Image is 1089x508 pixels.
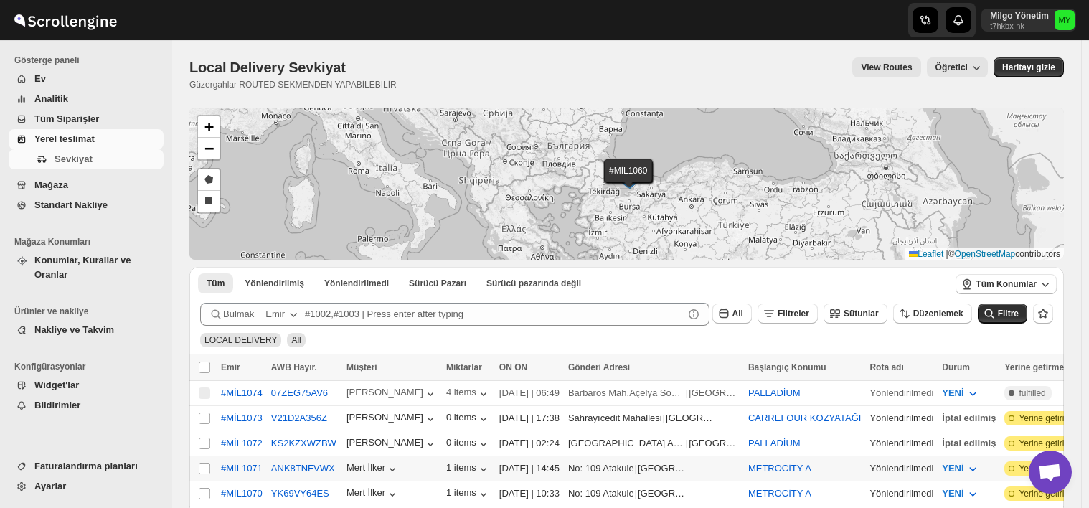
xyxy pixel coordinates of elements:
[568,486,634,501] div: No: 109 Atakule
[446,412,491,426] div: 0 items
[748,387,801,398] button: PALLADİUM
[824,304,887,324] button: Sütunlar
[1055,10,1075,30] span: Milgo Yönetim
[271,488,329,499] button: YK69VY64ES
[869,486,933,501] div: Yönlendirilmedi
[9,109,164,129] button: Tüm Siparişler
[9,149,164,169] button: Sevkiyat
[271,463,335,474] button: ANK8TNFVWX
[568,436,685,451] div: [GEOGRAPHIC_DATA] Açelya Sokak Ağaoğlu Moontown Sitesi A1-2 Blok D:8
[568,386,740,400] div: |
[909,249,943,259] a: Leaflet
[869,362,903,372] span: Rota adı
[305,303,684,326] input: #1002,#1003 | Press enter after typing
[34,179,68,190] span: Mağaza
[869,461,933,476] div: Yönlendirilmedi
[245,278,304,289] span: Yönlendirilmiş
[933,382,988,405] button: YENİ
[869,411,933,425] div: Yönlendirilmedi
[14,361,165,372] span: Konfigürasyonlar
[198,191,220,212] a: Draw a rectangle
[9,476,164,497] button: Ayarlar
[619,173,641,189] img: Marker
[976,278,1037,290] span: Tüm Konumlar
[861,62,912,73] span: View Routes
[998,309,1019,319] span: Filtre
[638,461,689,476] div: [GEOGRAPHIC_DATA]
[9,375,164,395] button: Widget'lar
[1029,451,1072,494] div: Açık sohbet
[221,362,240,372] span: Emir
[568,486,740,501] div: |
[446,387,491,401] div: 4 items
[9,69,164,89] button: Ev
[499,486,560,501] div: [DATE] | 10:33
[990,22,1049,30] p: t7hkbx-nk
[499,411,560,425] div: [DATE] | 17:38
[499,436,560,451] div: [DATE] | 02:24
[568,362,630,372] span: Gönderi Adresi
[913,309,963,319] span: Düzenlemek
[942,463,963,474] span: YENİ
[221,463,263,474] button: #MİL1071
[568,386,685,400] div: Barbaros Mah.Açelya Sokağı Ağaoğlu Moontown Sitesi A1-2 Blok D:8
[34,113,99,124] span: Tüm Siparişler
[568,411,740,425] div: |
[955,249,1016,259] a: OpenStreetMap
[568,461,740,476] div: |
[748,463,811,474] button: METROCİTY A
[221,438,263,448] button: #MİL1072
[34,255,131,280] span: Konumlar, Kurallar ve Oranlar
[9,456,164,476] button: Faturalandırma planları
[942,488,963,499] span: YENİ
[271,413,327,423] button: V21D2A356Z
[758,304,818,324] button: Filtreler
[568,436,740,451] div: |
[55,154,93,164] span: Sevkiyat
[935,62,968,72] span: Öğretici
[617,172,638,188] img: Marker
[748,362,826,372] span: Başlangıç Konumu
[14,306,165,317] span: Ürünler ve nakliye
[189,79,397,90] p: Güzergahlar ROUTED SEKMENDEN YAPABİLEBİLİR
[905,248,1064,260] div: © contributors
[271,438,336,448] button: KS2KZXWZBW
[942,362,970,372] span: Durum
[221,488,263,499] button: #MİL1070
[271,387,328,398] button: 07ZEG75AV6
[346,387,438,401] button: [PERSON_NAME]
[346,412,438,426] button: [PERSON_NAME]
[221,387,263,398] div: #MİL1074
[689,386,740,400] div: [GEOGRAPHIC_DATA]
[9,395,164,415] button: Bildirimler
[346,462,400,476] div: Mert İlker
[198,138,220,159] a: Zoom out
[223,307,254,321] span: Bulmak
[221,413,263,423] button: #MİL1073
[346,487,400,502] button: Mert İlker
[618,171,640,187] img: Marker
[316,273,397,293] button: Unrouted
[499,386,560,400] div: [DATE] | 06:49
[409,278,466,289] span: Sürücü Pazarı
[748,413,861,423] button: CARREFOUR KOZYATAĞI
[748,438,801,448] button: PALLADİUM
[34,199,108,210] span: Standart Nakliye
[933,457,988,480] button: YENİ
[14,55,165,66] span: Gösterge paneli
[14,236,165,248] span: Mağaza Konumları
[446,462,491,476] button: 1 items
[981,9,1076,32] button: User menu
[34,73,46,84] span: Ev
[34,133,95,144] span: Yerel teslimat
[499,461,560,476] div: [DATE] | 14:45
[618,171,639,187] img: Marker
[204,118,214,136] span: +
[1019,387,1045,399] span: fulfilled
[844,309,879,319] span: Sütunlar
